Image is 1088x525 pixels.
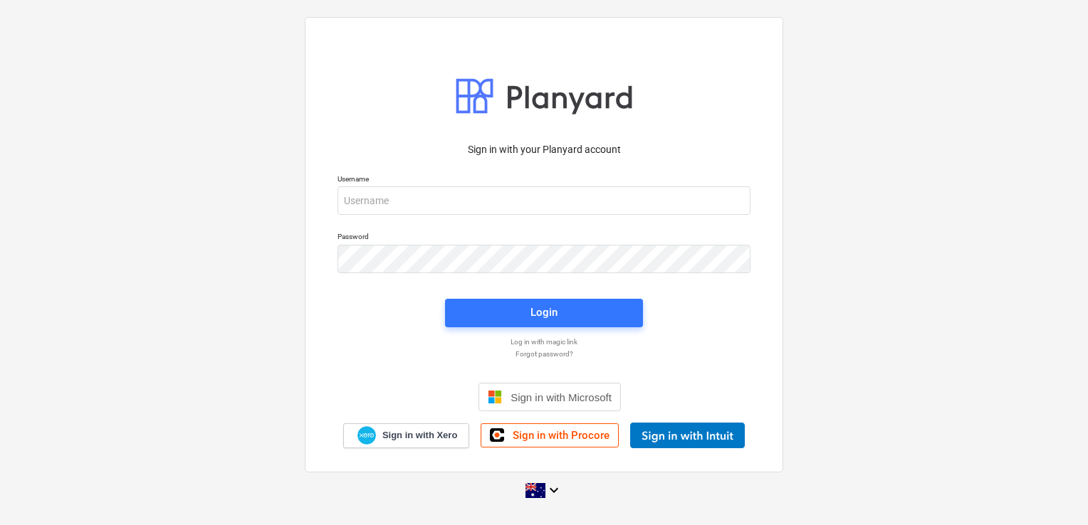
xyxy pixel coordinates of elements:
[445,299,643,327] button: Login
[530,303,558,322] div: Login
[545,482,563,499] i: keyboard_arrow_down
[511,391,612,403] span: Sign in with Microsoft
[338,142,750,157] p: Sign in with your Planyard account
[338,174,750,186] p: Username
[357,426,376,445] img: Xero logo
[330,337,758,346] a: Log in with magic link
[513,429,610,442] span: Sign in with Procore
[343,423,470,448] a: Sign in with Xero
[481,423,619,447] a: Sign in with Procore
[338,186,750,215] input: Username
[382,429,457,442] span: Sign in with Xero
[338,232,750,244] p: Password
[330,349,758,359] a: Forgot password?
[488,390,502,404] img: Microsoft logo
